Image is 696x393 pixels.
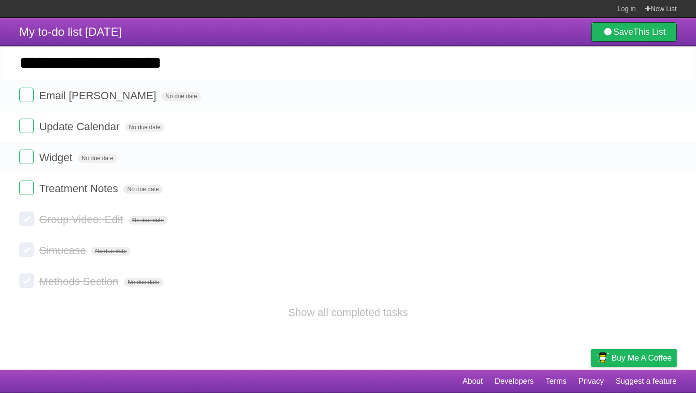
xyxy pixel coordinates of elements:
[39,90,159,102] span: Email [PERSON_NAME]
[591,22,677,42] a: SaveThis List
[125,123,164,132] span: No due date
[19,88,34,102] label: Done
[611,349,672,366] span: Buy me a coffee
[19,273,34,288] label: Done
[288,306,408,318] a: Show all completed tasks
[39,151,74,164] span: Widget
[39,213,125,226] span: Group Video: Edit
[596,349,609,366] img: Buy me a coffee
[39,182,120,195] span: Treatment Notes
[19,25,122,38] span: My to-do list [DATE]
[161,92,201,101] span: No due date
[19,212,34,226] label: Done
[19,181,34,195] label: Done
[124,278,163,287] span: No due date
[78,154,117,163] span: No due date
[129,216,168,225] span: No due date
[616,372,677,391] a: Suggest a feature
[123,185,162,194] span: No due date
[633,27,666,37] b: This List
[39,121,122,133] span: Update Calendar
[19,242,34,257] label: Done
[39,244,88,257] span: Simucase
[591,349,677,367] a: Buy me a coffee
[19,150,34,164] label: Done
[91,247,130,256] span: No due date
[494,372,534,391] a: Developers
[463,372,483,391] a: About
[579,372,604,391] a: Privacy
[19,119,34,133] label: Done
[39,275,121,287] span: Methods Section
[546,372,567,391] a: Terms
